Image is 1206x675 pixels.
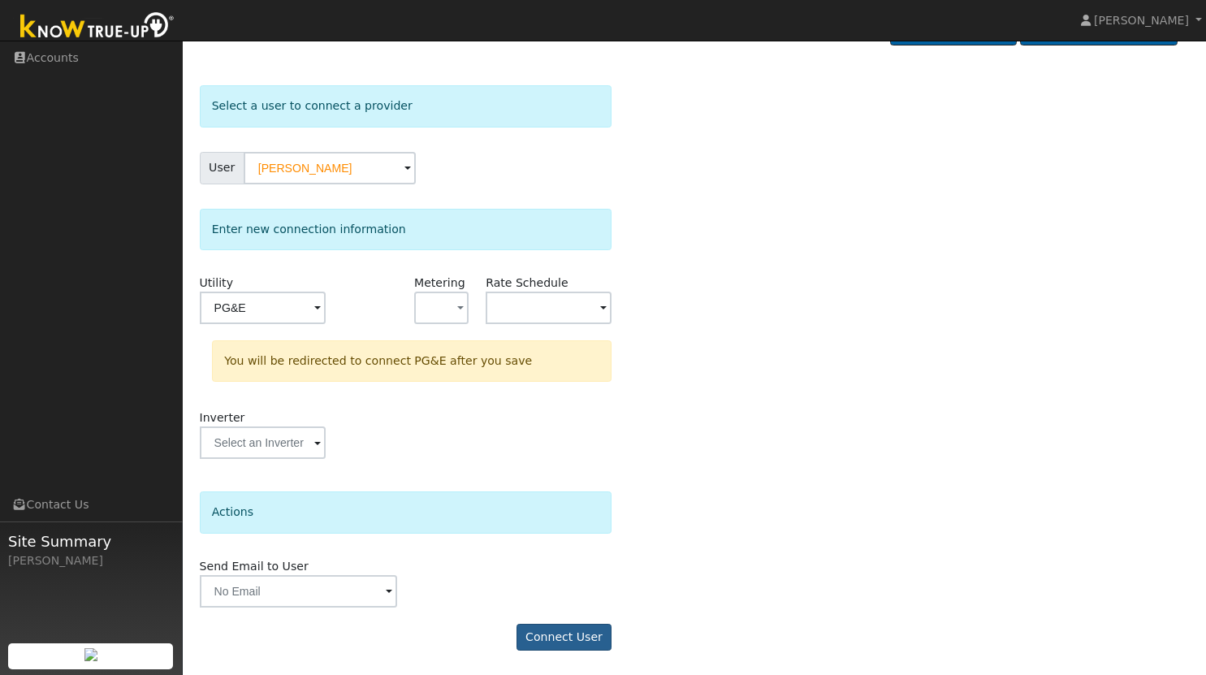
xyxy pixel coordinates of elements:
[8,530,174,552] span: Site Summary
[200,209,612,250] div: Enter new connection information
[200,152,244,184] span: User
[486,275,568,292] label: Rate Schedule
[244,152,416,184] input: Select a User
[12,9,183,45] img: Know True-Up
[8,552,174,569] div: [PERSON_NAME]
[200,558,309,575] label: Send Email to User
[200,275,233,292] label: Utility
[212,340,612,382] div: You will be redirected to connect PG&E after you save
[517,624,612,651] button: Connect User
[84,648,97,661] img: retrieve
[200,491,612,533] div: Actions
[200,85,612,127] div: Select a user to connect a provider
[200,575,397,608] input: No Email
[200,426,326,459] input: Select an Inverter
[200,409,245,426] label: Inverter
[1094,14,1189,27] span: [PERSON_NAME]
[414,275,465,292] label: Metering
[200,292,326,324] input: Select a Utility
